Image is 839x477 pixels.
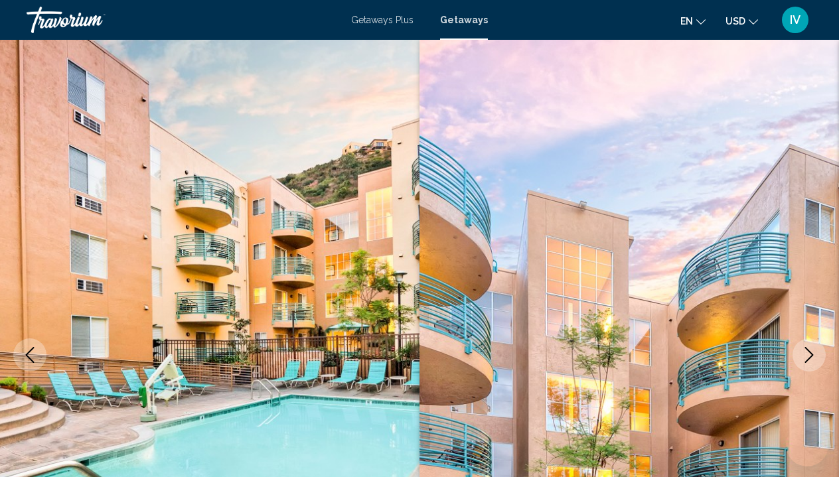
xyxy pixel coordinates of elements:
button: Next image [793,338,826,372]
a: Travorium [27,7,338,33]
span: IV [790,13,801,27]
button: Previous image [13,338,46,372]
span: USD [725,16,745,27]
button: Change language [680,11,706,31]
a: Getaways [440,15,488,25]
a: Getaways Plus [351,15,414,25]
span: en [680,16,693,27]
button: User Menu [778,6,812,34]
iframe: Button to launch messaging window [786,424,828,466]
button: Change currency [725,11,758,31]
